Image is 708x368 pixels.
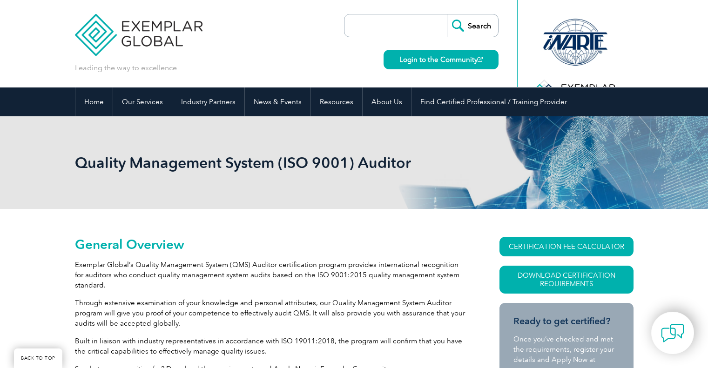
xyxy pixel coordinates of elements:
[499,237,634,256] a: CERTIFICATION FEE CALCULATOR
[513,315,620,327] h3: Ready to get certified?
[75,260,466,290] p: Exemplar Global’s Quality Management System (QMS) Auditor certification program provides internat...
[661,321,684,345] img: contact-chat.png
[75,87,113,116] a: Home
[113,87,172,116] a: Our Services
[172,87,244,116] a: Industry Partners
[75,63,177,73] p: Leading the way to excellence
[411,87,576,116] a: Find Certified Professional / Training Provider
[384,50,499,69] a: Login to the Community
[14,348,62,368] a: BACK TO TOP
[311,87,362,116] a: Resources
[363,87,411,116] a: About Us
[75,298,466,328] p: Through extensive examination of your knowledge and personal attributes, our Quality Management S...
[513,334,620,365] p: Once you’ve checked and met the requirements, register your details and Apply Now at
[499,266,634,294] a: Download Certification Requirements
[75,154,432,172] h1: Quality Management System (ISO 9001) Auditor
[245,87,310,116] a: News & Events
[75,336,466,356] p: Built in liaison with industry representatives in accordance with ISO 19011:2018, the program wil...
[478,57,483,62] img: open_square.png
[447,14,498,37] input: Search
[75,237,466,252] h2: General Overview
